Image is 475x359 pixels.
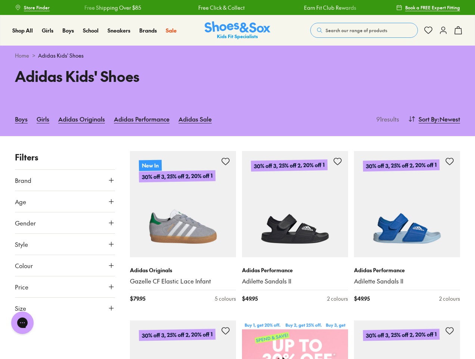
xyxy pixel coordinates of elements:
[242,151,348,257] a: 30% off 3, 25% off 2, 20% off 1
[251,159,327,172] p: 30% off 3, 25% off 2, 20% off 1
[24,4,50,11] span: Store Finder
[130,295,145,303] span: $ 79.95
[37,111,49,127] a: Girls
[166,27,177,34] a: Sale
[15,212,115,233] button: Gender
[354,295,370,303] span: $ 49.95
[354,151,460,257] a: 30% off 3, 25% off 2, 20% off 1
[139,160,162,171] p: New In
[15,191,115,212] button: Age
[15,52,460,59] div: >
[310,23,418,38] button: Search our range of products
[15,282,28,291] span: Price
[15,52,29,59] a: Home
[15,197,26,206] span: Age
[114,111,170,127] a: Adidas Performance
[108,27,130,34] a: Sneakers
[178,111,212,127] a: Adidas Sale
[419,114,438,123] span: Sort By
[354,277,460,285] a: Adilette Sandals II
[205,21,270,40] img: SNS_Logo_Responsive.svg
[83,27,99,34] a: School
[139,27,157,34] a: Brands
[7,309,37,337] iframe: Gorgias live chat messenger
[83,4,140,12] a: Free Shipping Over $85
[15,234,115,255] button: Style
[58,111,105,127] a: Adidas Originals
[15,176,31,185] span: Brand
[354,266,460,274] p: Adidas Performance
[396,1,460,14] a: Book a FREE Expert Fitting
[438,114,460,123] span: : Newest
[130,151,236,257] a: New In30% off 3, 25% off 2, 20% off 1
[15,304,26,313] span: Size
[15,261,33,270] span: Colour
[15,218,36,227] span: Gender
[130,277,236,285] a: Gazelle CF Elastic Lace Infant
[215,295,236,303] div: 5 colours
[15,240,28,249] span: Style
[139,170,215,182] p: 30% off 3, 25% off 2, 20% off 1
[242,277,348,285] a: Adilette Sandals II
[327,295,348,303] div: 2 colours
[139,329,215,341] p: 30% off 3, 25% off 2, 20% off 1
[373,114,399,123] p: 91 results
[15,255,115,276] button: Colour
[405,4,460,11] span: Book a FREE Expert Fitting
[205,21,270,40] a: Shoes & Sox
[15,276,115,297] button: Price
[15,111,28,127] a: Boys
[242,295,258,303] span: $ 49.95
[38,52,84,59] span: Adidas Kids' Shoes
[363,159,440,172] p: 30% off 3, 25% off 2, 20% off 1
[130,266,236,274] p: Adidas Originals
[196,4,243,12] a: Free Click & Collect
[12,27,33,34] a: Shop All
[15,65,229,87] h1: Adidas Kids' Shoes
[62,27,74,34] a: Boys
[15,151,115,163] p: Filters
[363,329,440,341] p: 30% off 3, 25% off 2, 20% off 1
[439,295,460,303] div: 2 colours
[242,266,348,274] p: Adidas Performance
[42,27,53,34] a: Girls
[15,298,115,319] button: Size
[326,27,387,34] span: Search our range of products
[408,111,460,127] button: Sort By:Newest
[302,4,354,12] a: Earn Fit Club Rewards
[15,1,50,14] a: Store Finder
[15,170,115,191] button: Brand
